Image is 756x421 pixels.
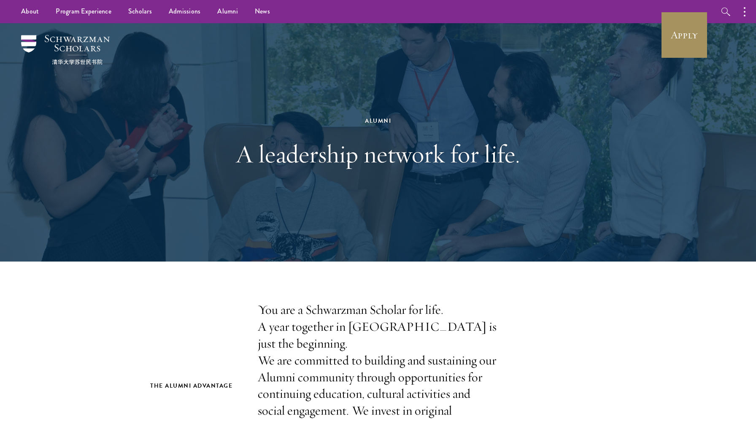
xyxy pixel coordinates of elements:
[150,381,241,391] h2: The Alumni Advantage
[232,139,524,169] h1: A leadership network for life.
[661,11,708,59] a: Apply
[21,35,110,65] img: Schwarzman Scholars
[232,116,524,126] div: Alumni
